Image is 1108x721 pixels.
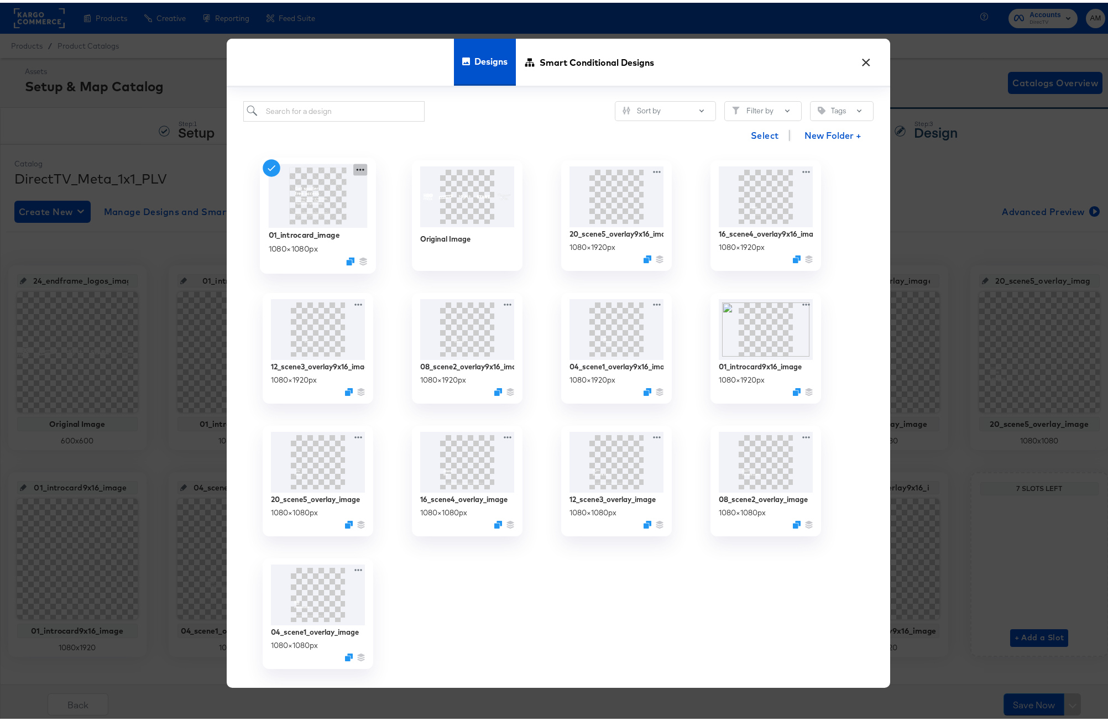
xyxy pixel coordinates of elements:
[420,164,514,224] img: Logos_EC.png
[710,290,821,401] div: 01_introcard9x16_image1080×1920pxDuplicate
[420,429,514,490] img: -6rwCNbYdVLa_nOBG4ibnQ.png
[268,161,367,225] img: drEJOG54aGacr3Kc_tLRZA.png
[271,429,365,490] img: oeFirRPMqCKF2kIXbHULXA.png
[719,239,765,250] div: 1080 × 1920 px
[260,155,376,271] div: 01_introcard_image1080×1080pxDuplicate
[795,123,871,144] button: New Folder +
[271,359,365,369] div: 12_scene3_overlay9x16_image
[810,98,874,118] button: TagTags
[540,35,654,84] span: Smart Conditional Designs
[494,519,502,526] svg: Duplicate
[243,98,425,119] input: Search for a design
[346,255,354,263] svg: Duplicate
[569,429,663,490] img: 7lDruCPl6h0WXfBAJzAB3g.png
[271,505,318,515] div: 1080 × 1080 px
[271,624,359,635] div: 04_scene1_overlay_image
[474,34,508,83] span: Designs
[751,125,779,140] span: Select
[263,556,373,666] div: 04_scene1_overlay_image1080×1080pxDuplicate
[345,519,353,526] svg: Duplicate
[271,562,365,623] img: wFaehvf19weOvxZy-ouXkQ.png
[412,290,522,401] div: 08_scene2_overlay9x16_image1080×1920pxDuplicate
[271,372,317,383] div: 1080 × 1920 px
[561,423,672,534] div: 12_scene3_overlay_image1080×1080pxDuplicate
[623,104,630,112] svg: Sliders
[719,226,813,237] div: 16_scene4_overlay9x16_image
[719,164,813,224] img: CLuLLlllx7QB7v63XnOEWA.png
[719,359,802,369] div: 01_introcard9x16_image
[644,386,651,394] svg: Duplicate
[569,359,663,369] div: 04_scene1_overlay9x16_image
[793,519,801,526] svg: Duplicate
[793,253,801,261] svg: Duplicate
[569,372,615,383] div: 1080 × 1920 px
[719,505,766,515] div: 1080 × 1080 px
[644,253,651,261] svg: Duplicate
[719,429,813,490] img: yBuJ-J0RVFN8p5uwLOCJNg.png
[494,386,502,394] svg: Duplicate
[569,164,663,224] img: Cq6mGFtTVtGECTSfU2EVJA.png
[569,505,616,515] div: 1080 × 1080 px
[263,290,373,401] div: 12_scene3_overlay9x16_image1080×1920pxDuplicate
[412,423,522,534] div: 16_scene4_overlay_image1080×1080pxDuplicate
[644,519,651,526] svg: Duplicate
[793,386,801,394] svg: Duplicate
[569,296,663,357] img: Wjvgxmh5tb8Yxwb81YV3rA.png
[856,47,876,67] button: ×
[420,372,466,383] div: 1080 × 1920 px
[724,98,802,118] button: FilterFilter by
[569,226,663,237] div: 20_scene5_overlay9x16_image
[268,227,339,237] div: 01_introcard_image
[345,386,353,394] svg: Duplicate
[271,638,318,648] div: 1080 × 1080 px
[345,651,353,659] svg: Duplicate
[710,423,821,534] div: 08_scene2_overlay_image1080×1080pxDuplicate
[420,492,508,502] div: 16_scene4_overlay_image
[420,505,467,515] div: 1080 × 1080 px
[412,158,522,268] div: Original Image
[569,239,615,250] div: 1080 × 1920 px
[420,296,514,357] img: pYfvOzos71ZD_u0WuDdOxg.png
[615,98,716,118] button: SlidersSort by
[271,492,360,502] div: 20_scene5_overlay_image
[268,241,317,252] div: 1080 × 1080 px
[746,122,783,144] button: Select
[420,232,471,242] div: Original Image
[569,492,656,502] div: 12_scene3_overlay_image
[561,158,672,268] div: 20_scene5_overlay9x16_image1080×1920pxDuplicate
[271,296,365,357] img: qcUuvXz9gWnwvdZcg2bwdg.png
[420,359,514,369] div: 08_scene2_overlay9x16_image
[710,158,821,268] div: 16_scene4_overlay9x16_image1080×1920pxDuplicate
[561,290,672,401] div: 04_scene1_overlay9x16_image1080×1920pxDuplicate
[818,104,825,112] svg: Tag
[719,372,765,383] div: 1080 × 1920 px
[263,423,373,534] div: 20_scene5_overlay_image1080×1080pxDuplicate
[732,104,740,112] svg: Filter
[719,492,808,502] div: 08_scene2_overlay_image
[719,296,813,357] img: fl_layer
